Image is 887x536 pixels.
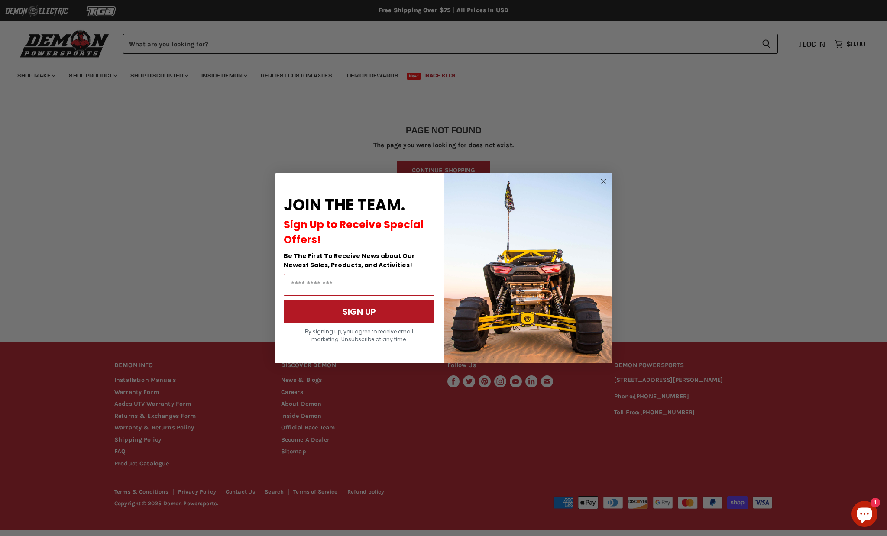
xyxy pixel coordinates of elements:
[305,328,413,343] span: By signing up, you agree to receive email marketing. Unsubscribe at any time.
[284,300,434,323] button: SIGN UP
[284,252,415,269] span: Be The First To Receive News about Our Newest Sales, Products, and Activities!
[849,501,880,529] inbox-online-store-chat: Shopify online store chat
[443,173,612,363] img: a9095488-b6e7-41ba-879d-588abfab540b.jpeg
[284,194,405,216] span: JOIN THE TEAM.
[284,274,434,296] input: Email Address
[284,217,424,247] span: Sign Up to Receive Special Offers!
[598,176,609,187] button: Close dialog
